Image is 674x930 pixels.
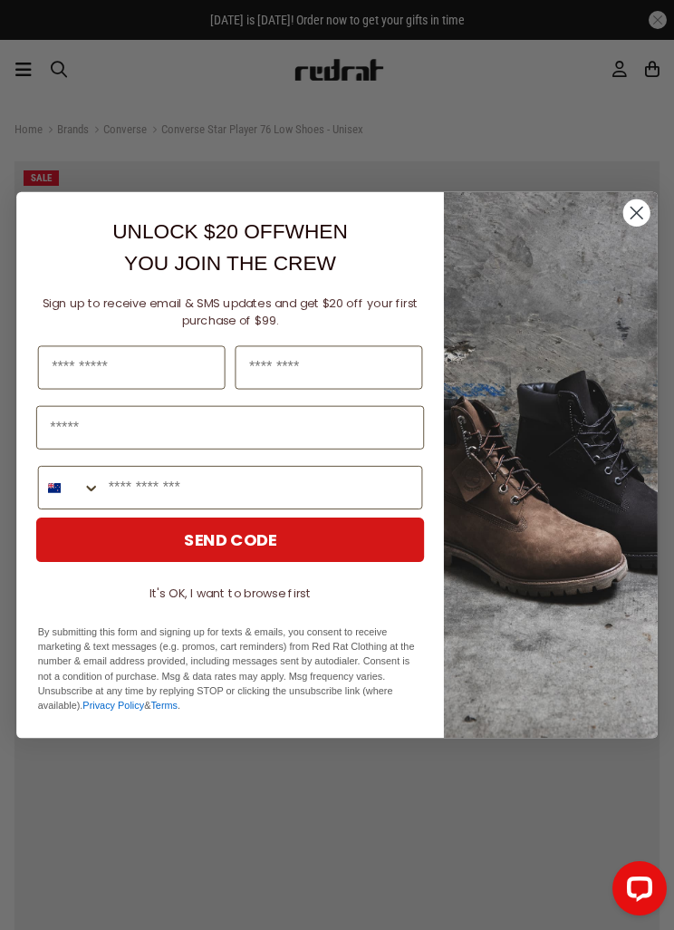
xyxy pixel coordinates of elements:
[36,406,424,450] input: Email
[598,854,674,930] iframe: LiveChat chat widget
[82,700,144,712] a: Privacy Policy
[285,220,348,243] span: WHEN
[444,192,658,738] img: f7662613-148e-4c88-9575-6c6b5b55a647.jpeg
[38,345,226,389] input: First Name
[38,625,423,713] p: By submitting this form and signing up for texts & emails, you consent to receive marketing & tex...
[150,700,178,712] a: Terms
[124,251,336,274] span: YOU JOIN THE CREW
[112,220,284,243] span: UNLOCK $20 OFF
[36,518,424,562] button: SEND CODE
[36,578,424,608] button: It's OK, I want to browse first
[622,199,651,228] button: Close dialog
[39,467,101,509] button: Search Countries
[48,481,62,495] img: New Zealand
[43,295,419,328] span: Sign up to receive email & SMS updates and get $20 off your first purchase of $99.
